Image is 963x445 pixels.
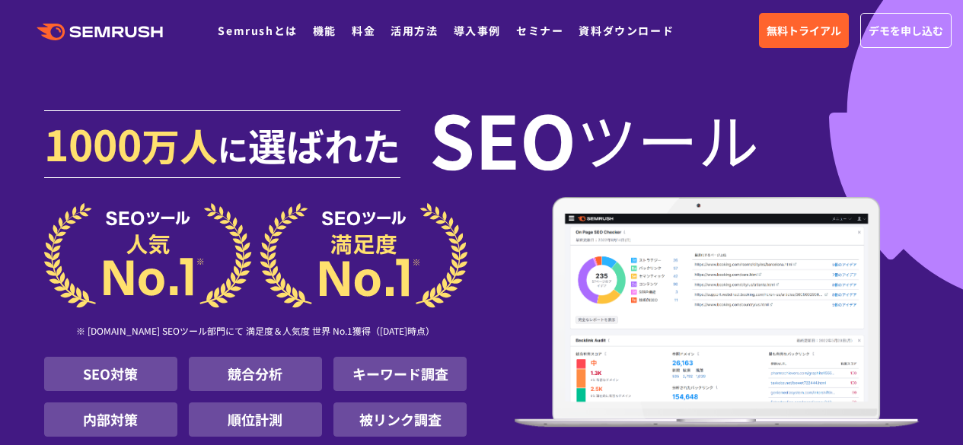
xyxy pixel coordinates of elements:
span: 万人 [142,117,218,172]
span: デモを申し込む [869,22,943,39]
a: 料金 [352,23,375,38]
span: 選ばれた [248,117,400,172]
span: 1000 [44,113,142,173]
li: 順位計測 [189,402,322,437]
span: に [218,126,248,170]
a: 活用方法 [391,23,438,38]
span: SEO [429,108,576,169]
li: キーワード調査 [333,357,467,391]
span: 無料トライアル [767,22,841,39]
a: 機能 [313,23,336,38]
li: SEO対策 [44,357,177,391]
a: デモを申し込む [860,13,952,48]
a: Semrushとは [218,23,297,38]
li: 被リンク調査 [333,402,467,437]
li: 内部対策 [44,402,177,437]
span: ツール [576,108,759,169]
a: 無料トライアル [759,13,849,48]
div: ※ [DOMAIN_NAME] SEOツール部門にて 満足度＆人気度 世界 No.1獲得（[DATE]時点） [44,308,467,357]
a: 導入事例 [454,23,501,38]
a: 資料ダウンロード [579,23,674,38]
li: 競合分析 [189,357,322,391]
a: セミナー [516,23,563,38]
